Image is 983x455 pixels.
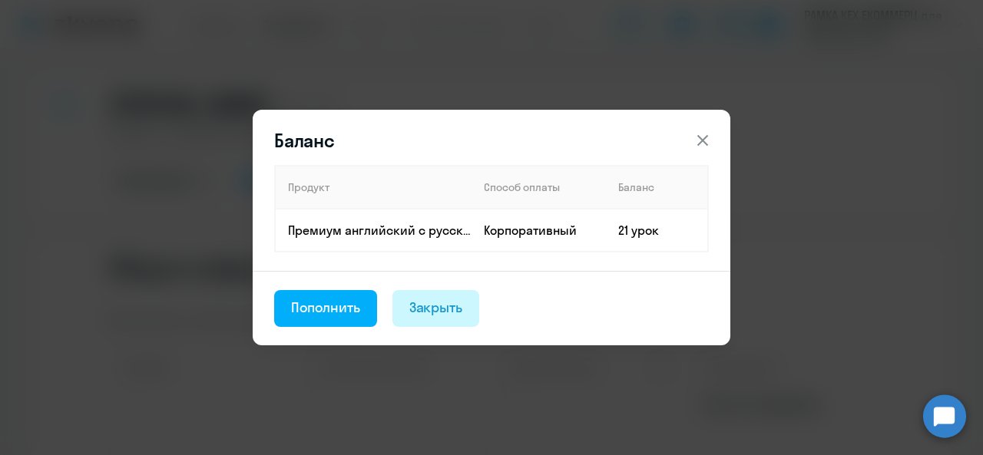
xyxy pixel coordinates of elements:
[288,222,471,239] p: Премиум английский с русскоговорящим преподавателем
[472,166,606,209] th: Способ оплаты
[291,298,360,318] div: Пополнить
[472,209,606,252] td: Корпоративный
[275,166,472,209] th: Продукт
[392,290,480,327] button: Закрыть
[253,128,730,153] header: Баланс
[606,209,708,252] td: 21 урок
[274,290,377,327] button: Пополнить
[606,166,708,209] th: Баланс
[409,298,463,318] div: Закрыть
